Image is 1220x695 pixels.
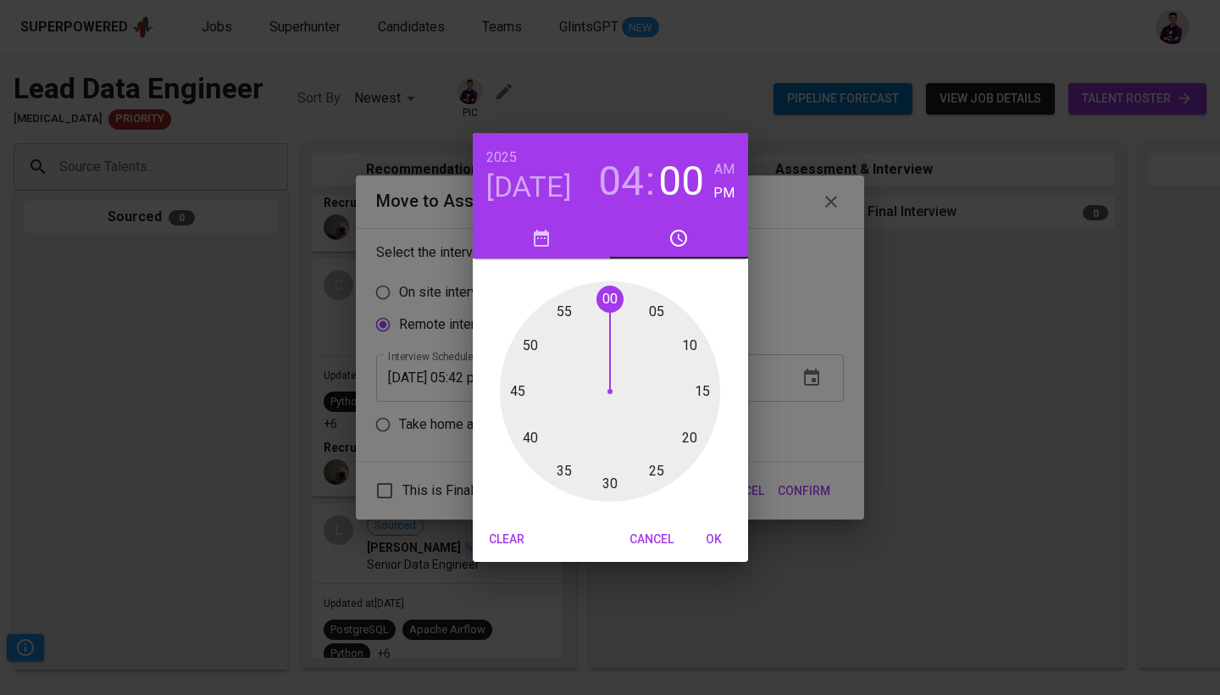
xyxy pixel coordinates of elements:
button: Cancel [623,524,680,555]
button: PM [713,181,735,205]
span: Clear [486,529,527,550]
button: OK [687,524,741,555]
button: AM [713,158,735,181]
h3: : [646,158,655,205]
button: 04 [598,158,644,205]
button: Clear [480,524,534,555]
button: [DATE] [486,170,572,205]
span: OK [694,529,735,550]
h6: AM [714,158,735,181]
button: 2025 [486,146,517,170]
span: Cancel [629,529,674,550]
button: 00 [658,158,704,205]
